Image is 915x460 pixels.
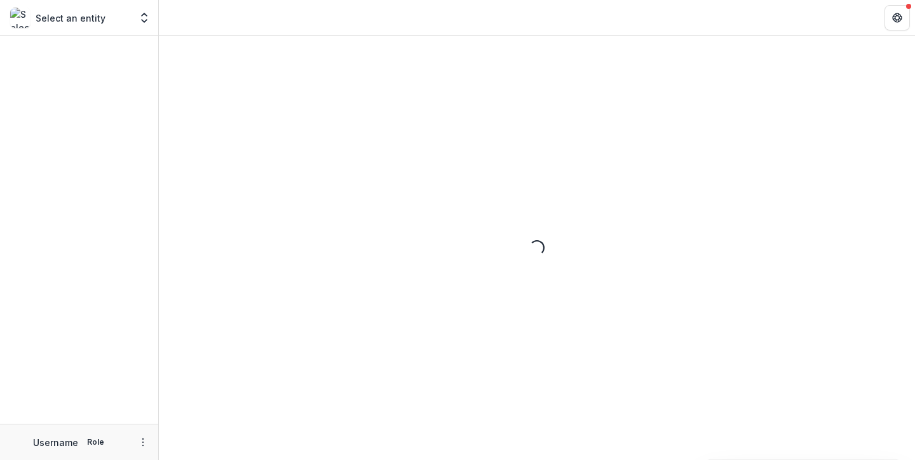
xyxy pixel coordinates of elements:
[135,5,153,30] button: Open entity switcher
[135,435,151,450] button: More
[36,11,105,25] p: Select an entity
[33,436,78,449] p: Username
[884,5,910,30] button: Get Help
[10,8,30,28] img: Select an entity
[83,436,108,448] p: Role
